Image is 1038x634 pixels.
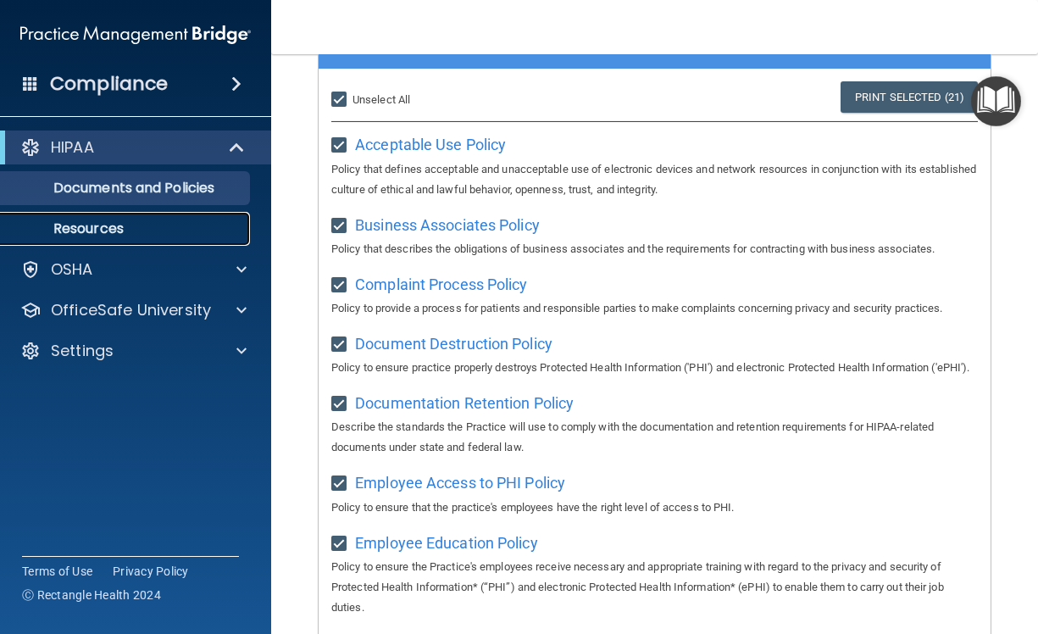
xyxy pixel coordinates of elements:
p: Policy that defines acceptable and unacceptable use of electronic devices and network resources i... [331,159,978,200]
a: OSHA [20,259,247,280]
p: Settings [51,341,114,361]
span: Ⓒ Rectangle Health 2024 [22,587,161,603]
p: Policy to ensure the Practice's employees receive necessary and appropriate training with regard ... [331,557,978,618]
span: Complaint Process Policy [355,275,527,293]
p: OfficeSafe University [51,300,211,320]
p: Documents and Policies [11,180,242,197]
span: Acceptable Use Policy [355,136,506,153]
a: OfficeSafe University [20,300,247,320]
p: HIPAA [51,137,94,158]
span: Employee Education Policy [355,534,538,552]
p: Policy to provide a process for patients and responsible parties to make complaints concerning pr... [331,298,978,319]
a: Privacy Policy [113,563,189,580]
iframe: Drift Widget Chat Controller [745,514,1018,581]
span: Employee Access to PHI Policy [355,474,565,492]
a: Settings [20,341,247,361]
img: PMB logo [20,18,251,52]
button: Open Resource Center [971,76,1021,126]
span: Business Associates Policy [355,216,540,234]
p: Policy to ensure practice properly destroys Protected Health Information ('PHI') and electronic P... [331,358,978,378]
a: HIPAA [20,137,246,158]
p: Describe the standards the Practice will use to comply with the documentation and retention requi... [331,417,978,458]
p: Policy to ensure that the practice's employees have the right level of access to PHI. [331,498,978,518]
h4: Compliance [50,72,168,96]
input: Unselect All [331,93,351,107]
a: Print Selected (21) [841,81,978,113]
a: Terms of Use [22,563,92,580]
p: Policy that describes the obligations of business associates and the requirements for contracting... [331,239,978,259]
p: Resources [11,220,242,237]
span: Documentation Retention Policy [355,394,574,412]
span: Document Destruction Policy [355,335,552,353]
span: Unselect All [352,93,410,106]
p: OSHA [51,259,93,280]
h5: Policies [331,37,810,56]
